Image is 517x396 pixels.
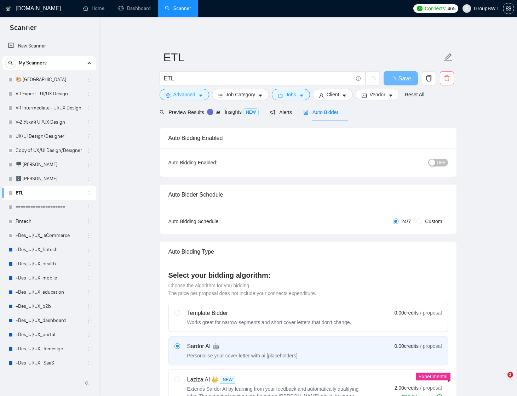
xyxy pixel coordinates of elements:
a: UX/UI Design/Designer [16,129,83,143]
span: holder [87,219,93,224]
span: setting [503,6,514,11]
span: holder [87,346,93,352]
div: Auto Bidding Enabled [168,128,448,148]
span: idcard [362,93,367,98]
span: Job Category [226,91,255,98]
span: holder [87,134,93,139]
a: setting [503,6,514,11]
span: robot [303,110,308,115]
img: upwork-logo.png [417,6,423,11]
span: 👑 [211,375,218,384]
span: Insights [216,109,259,115]
a: ETL [16,186,83,200]
img: logo [6,3,11,15]
a: +Des_UI/UX_b2b [16,299,83,313]
div: Sardor AI 🤖 [187,342,298,351]
a: Copy of UX/UI Design/Designer [16,143,83,158]
li: New Scanner [2,39,96,53]
span: holder [87,289,93,295]
button: delete [440,71,454,85]
span: notification [270,110,275,115]
span: holder [87,247,93,253]
div: Auto Bidder Schedule [168,185,448,205]
button: Save [384,71,418,85]
span: holder [87,119,93,125]
span: setting [166,93,171,98]
span: holder [87,275,93,281]
span: Client [327,91,339,98]
button: barsJob Categorycaret-down [212,89,269,100]
button: search [5,57,16,69]
span: / proposal [420,384,442,391]
span: caret-down [299,93,304,98]
a: +Des_UI/UX_portal [16,328,83,342]
button: setting [503,3,514,14]
span: bars [218,93,223,98]
span: 465 [448,5,455,12]
span: edit [444,53,453,62]
span: Connects: [425,5,446,12]
span: Preview Results [160,109,204,115]
div: Template Bidder [187,309,351,317]
span: holder [87,91,93,97]
span: holder [87,204,93,210]
button: idcardVendorcaret-down [356,89,399,100]
span: holder [87,360,93,366]
div: Auto Bidding Schedule: [168,217,262,225]
a: New Scanner [8,39,91,53]
span: holder [87,176,93,182]
button: settingAdvancedcaret-down [160,89,209,100]
span: NEW [220,376,235,384]
a: searchScanner [165,5,191,11]
span: user [319,93,324,98]
span: 3 [507,372,513,378]
span: Scanner [4,23,42,38]
a: Fintech [16,214,83,228]
span: caret-down [342,93,347,98]
span: 2.00 credits [395,384,419,392]
span: My Scanners [19,56,47,70]
a: V-1 Intermediate - UI/UX Design [16,101,83,115]
span: Vendor [369,91,385,98]
span: holder [87,162,93,168]
a: +Des_UI/UX_dashboard [16,313,83,328]
a: +Des_UI/UX_ eCommerce [16,228,83,243]
span: copy [422,75,436,81]
span: Choose the algorithm for you bidding. The price per proposal does not include your connects expen... [168,283,316,296]
a: +Des_UI/UX_ Redesign [16,342,83,356]
span: info-circle [356,76,361,81]
span: loading [369,77,375,83]
a: +Des_UI/UX_health [16,257,83,271]
span: caret-down [258,93,263,98]
span: OFF [437,159,446,166]
span: NEW [243,108,259,116]
a: Reset All [405,91,424,98]
span: delete [440,75,454,81]
a: +Des_UI/UX_education [16,285,83,299]
div: Works great for narrow segments and short cover letters that don't change. [187,319,351,326]
span: Jobs [286,91,296,98]
span: Auto Bidder [303,109,338,115]
iframe: Intercom live chat [493,372,510,389]
button: folderJobscaret-down [272,89,310,100]
span: holder [87,318,93,323]
a: +Des_UI/UX_fintech [16,243,83,257]
a: +Des_UI/UX_mobile [16,271,83,285]
span: / proposal [420,343,442,350]
a: V-2 Узкий UI/UX Design [16,115,83,129]
span: 0.00 credits [395,309,419,317]
a: +Des_UI/UX_ SaaS [16,356,83,370]
span: / proposal [420,309,442,316]
span: caret-down [388,93,393,98]
span: double-left [84,379,91,386]
span: Experimental [419,374,448,379]
span: Alerts [270,109,292,115]
span: search [160,110,165,115]
span: holder [87,190,93,196]
a: homeHome [83,5,104,11]
span: Advanced [173,91,195,98]
a: 🖥️ [PERSON_NAME] [16,158,83,172]
span: holder [87,77,93,83]
a: ==================== [16,200,83,214]
span: caret-down [198,93,203,98]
